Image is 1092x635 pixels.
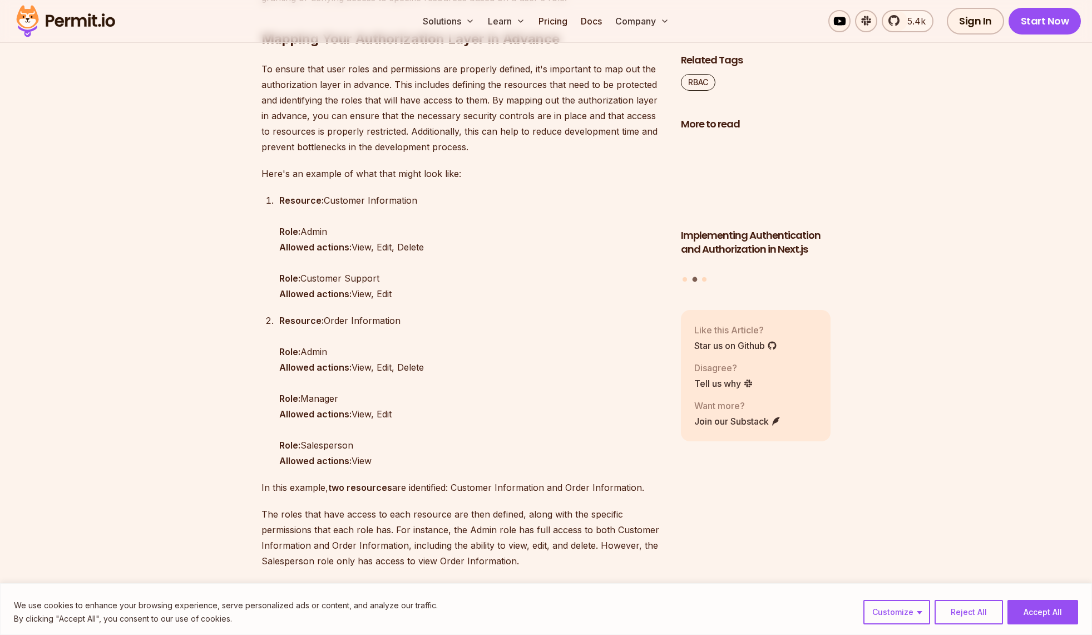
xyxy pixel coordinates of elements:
[681,138,831,270] li: 2 of 3
[694,415,781,428] a: Join our Substack
[694,323,777,337] p: Like this Article?
[683,277,687,282] button: Go to slide 1
[947,8,1004,35] a: Sign In
[14,599,438,612] p: We use cookies to enhance your browsing experience, serve personalized ads or content, and analyz...
[279,408,352,420] strong: Allowed actions:
[694,399,781,412] p: Want more?
[279,315,324,326] strong: Resource:
[681,74,715,91] a: RBAC
[1007,600,1078,624] button: Accept All
[279,440,300,451] strong: Role:
[901,14,926,28] span: 5.4k
[702,277,706,282] button: Go to slide 3
[483,10,530,32] button: Learn
[681,138,831,223] img: Implementing Authentication and Authorization in Next.js
[279,393,300,404] strong: Role:
[694,339,777,352] a: Star us on Github
[576,10,606,32] a: Docs
[418,10,479,32] button: Solutions
[534,10,572,32] a: Pricing
[882,10,933,32] a: 5.4k
[279,226,300,237] strong: Role:
[692,277,697,282] button: Go to slide 2
[279,273,300,284] strong: Role:
[279,346,300,357] strong: Role:
[279,455,352,466] strong: Allowed actions:
[279,193,663,302] p: Customer Information Admin View, Edit, Delete Customer Support View, Edit
[935,600,1003,624] button: Reject All
[681,138,831,284] div: Posts
[261,61,663,155] p: To ensure that user roles and permissions are properly defined, it's important to map out the aut...
[694,361,753,375] p: Disagree?
[694,377,753,390] a: Tell us why
[1009,8,1081,35] a: Start Now
[279,195,324,206] strong: Resource:
[863,600,930,624] button: Customize
[279,242,352,253] strong: Allowed actions:
[261,480,663,495] p: In this example, are identified: Customer Information and Order Information.
[279,313,663,469] p: Order Information Admin View, Edit, Delete Manager View, Edit Salesperson View
[279,362,352,373] strong: Allowed actions:
[279,288,352,299] strong: Allowed actions:
[681,229,831,257] h3: Implementing Authentication and Authorization in Next.js
[681,117,831,131] h2: More to read
[261,166,663,181] p: Here's an example of what that might look like:
[328,482,392,493] strong: two resources
[681,53,831,67] h2: Related Tags
[261,506,663,569] p: The roles that have access to each resource are then defined, along with the specific permissions...
[14,612,438,626] p: By clicking "Accept All", you consent to our use of cookies.
[611,10,674,32] button: Company
[11,2,120,40] img: Permit logo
